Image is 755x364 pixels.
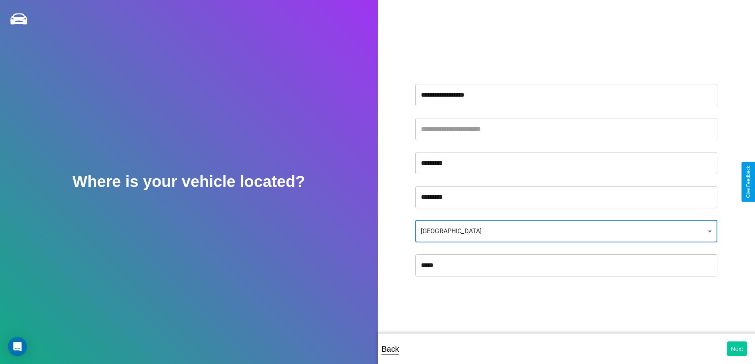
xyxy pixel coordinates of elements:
div: [GEOGRAPHIC_DATA] [415,220,717,242]
p: Back [382,342,399,356]
div: Give Feedback [745,166,751,198]
div: Open Intercom Messenger [8,337,27,356]
h2: Where is your vehicle located? [73,173,305,191]
button: Next [727,341,747,356]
